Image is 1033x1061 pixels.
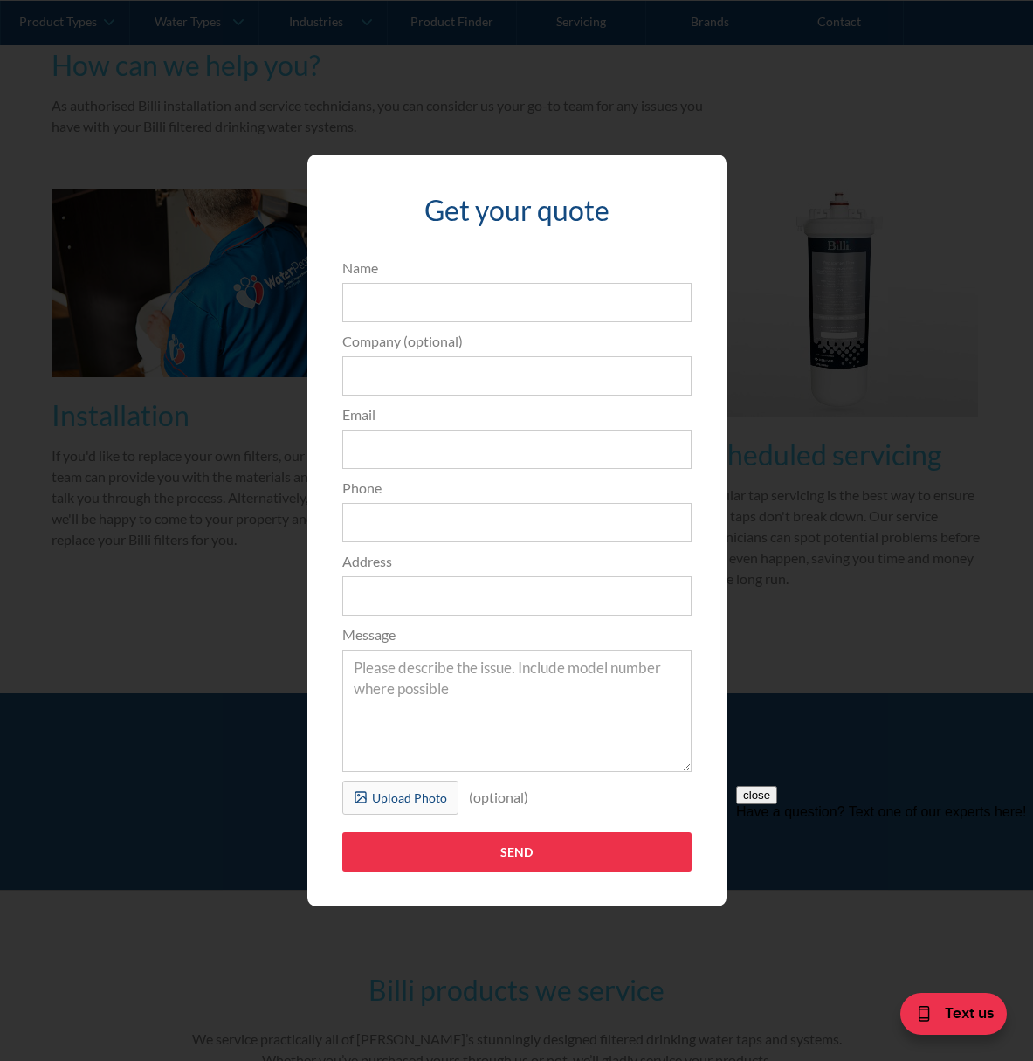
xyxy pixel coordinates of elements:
input: Send [342,832,692,872]
form: Popup Form Servicing [334,258,700,890]
h3: Get your quote [342,189,692,231]
iframe: podium webchat widget prompt [736,786,1033,996]
label: Name [342,258,692,279]
label: Email [342,404,692,425]
label: Address [342,551,692,572]
label: Upload Photo [342,781,458,816]
label: Message [342,624,692,645]
label: Phone [342,478,692,499]
div: (optional) [458,781,539,814]
label: Company (optional) [342,331,692,352]
div: Upload Photo [372,789,447,807]
iframe: podium webchat widget bubble [858,974,1033,1061]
